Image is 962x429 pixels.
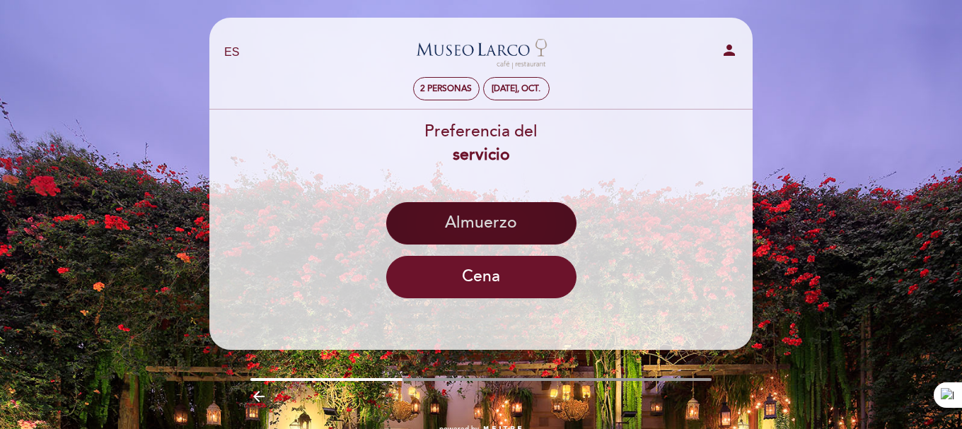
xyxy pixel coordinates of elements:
[453,145,510,165] b: servicio
[250,388,267,405] i: arrow_backward
[386,202,576,245] button: Almuerzo
[209,120,753,167] div: Preferencia del
[721,42,738,59] i: person
[420,83,472,94] span: 2 personas
[393,33,569,72] a: Museo [GEOGRAPHIC_DATA] - Restaurant
[721,42,738,64] button: person
[386,256,576,298] button: Cena
[492,83,540,94] div: [DATE], oct.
